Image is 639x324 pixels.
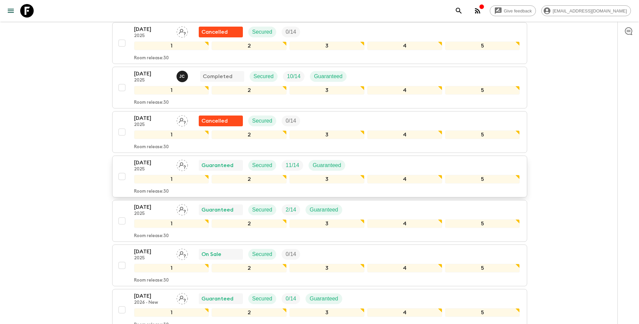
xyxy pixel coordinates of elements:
p: [DATE] [134,70,171,78]
div: Secured [250,71,278,82]
span: Assign pack leader [177,117,188,123]
button: [DATE]2025Assign pack leaderFlash Pack cancellationSecuredTrip Fill12345Room release:30 [112,111,527,153]
div: 1 [134,175,209,184]
div: 5 [445,86,520,95]
div: Secured [248,204,277,215]
div: 4 [367,219,442,228]
div: 3 [289,130,364,139]
div: Trip Fill [282,249,300,260]
span: Assign pack leader [177,206,188,212]
p: 2025 [134,256,171,261]
p: 2025 [134,122,171,128]
div: 4 [367,175,442,184]
p: Guaranteed [310,206,338,214]
div: 1 [134,219,209,228]
p: Cancelled [201,28,228,36]
div: 1 [134,130,209,139]
span: Give feedback [500,8,536,13]
div: Trip Fill [282,293,300,304]
p: [DATE] [134,114,171,122]
div: Secured [248,116,277,126]
p: 11 / 14 [286,161,299,169]
p: 0 / 14 [286,28,296,36]
div: Flash Pack cancellation [199,27,243,37]
p: [DATE] [134,248,171,256]
p: Completed [203,72,232,80]
div: 5 [445,130,520,139]
p: 0 / 14 [286,250,296,258]
p: Room release: 30 [134,233,169,239]
div: 1 [134,308,209,317]
div: 4 [367,130,442,139]
p: On Sale [201,250,221,258]
p: Secured [252,295,273,303]
div: Trip Fill [282,116,300,126]
p: Guaranteed [201,161,233,169]
div: 3 [289,308,364,317]
div: 3 [289,219,364,228]
div: Trip Fill [283,71,305,82]
div: 5 [445,219,520,228]
div: 2 [212,308,287,317]
p: 2025 [134,167,171,172]
div: 1 [134,86,209,95]
div: 3 [289,175,364,184]
div: Trip Fill [282,204,300,215]
a: Give feedback [490,5,536,16]
span: Assign pack leader [177,295,188,300]
p: 10 / 14 [287,72,300,80]
div: 1 [134,41,209,50]
div: 5 [445,41,520,50]
p: 2026 - New [134,300,171,305]
div: Secured [248,160,277,171]
p: Secured [252,117,273,125]
p: [DATE] [134,25,171,33]
div: 4 [367,41,442,50]
button: search adventures [452,4,466,18]
div: 2 [212,219,287,228]
p: Secured [252,250,273,258]
p: 2025 [134,78,171,83]
p: [DATE] [134,159,171,167]
button: menu [4,4,18,18]
div: Trip Fill [282,27,300,37]
p: Cancelled [201,117,228,125]
button: [DATE]2025Josafat Chavez CompletedSecuredTrip FillGuaranteed12345Room release:30 [112,67,527,108]
p: Room release: 30 [134,278,169,283]
div: 2 [212,264,287,272]
p: Guaranteed [201,295,233,303]
div: 5 [445,175,520,184]
p: Room release: 30 [134,100,169,105]
p: Guaranteed [310,295,338,303]
div: 2 [212,41,287,50]
span: [EMAIL_ADDRESS][DOMAIN_NAME] [549,8,631,13]
div: Secured [248,293,277,304]
div: 1 [134,264,209,272]
div: 5 [445,308,520,317]
div: 3 [289,41,364,50]
div: 3 [289,264,364,272]
p: 0 / 14 [286,295,296,303]
div: 2 [212,86,287,95]
div: 4 [367,308,442,317]
p: 0 / 14 [286,117,296,125]
div: 4 [367,264,442,272]
p: Guaranteed [201,206,233,214]
p: Secured [252,28,273,36]
p: Room release: 30 [134,56,169,61]
button: [DATE]2025Assign pack leaderOn SaleSecuredTrip Fill12345Room release:30 [112,245,527,286]
div: Trip Fill [282,160,303,171]
p: 2 / 14 [286,206,296,214]
p: 2025 [134,211,171,217]
p: Guaranteed [313,161,341,169]
p: Secured [252,206,273,214]
p: Guaranteed [314,72,343,80]
p: [DATE] [134,292,171,300]
p: [DATE] [134,203,171,211]
div: 3 [289,86,364,95]
div: 2 [212,175,287,184]
div: 4 [367,86,442,95]
span: Assign pack leader [177,162,188,167]
span: Josafat Chavez [177,73,189,78]
button: [DATE]2025Assign pack leaderFlash Pack cancellationSecuredTrip Fill12345Room release:30 [112,22,527,64]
